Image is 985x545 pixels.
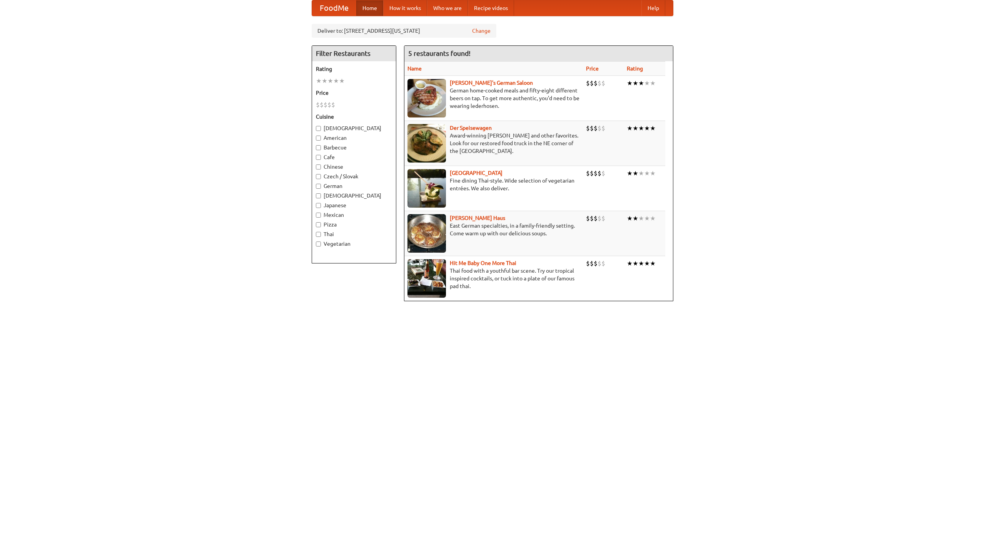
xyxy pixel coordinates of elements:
li: ★ [627,214,633,223]
li: $ [598,214,601,223]
li: $ [590,79,594,87]
li: ★ [638,79,644,87]
li: $ [590,259,594,268]
li: ★ [650,214,656,223]
input: Barbecue [316,145,321,150]
input: Cafe [316,155,321,160]
a: Rating [627,65,643,72]
label: Czech / Slovak [316,173,392,180]
li: $ [601,124,605,132]
li: $ [594,214,598,223]
li: $ [590,169,594,178]
li: $ [601,79,605,87]
a: Price [586,65,599,72]
label: Pizza [316,221,392,228]
a: FoodMe [312,0,356,16]
p: German home-cooked meals and fifty-eight different beers on tap. To get more authentic, you'd nee... [407,87,580,110]
h5: Rating [316,65,392,73]
li: ★ [638,169,644,178]
li: $ [601,214,605,223]
li: ★ [633,259,638,268]
li: $ [586,169,590,178]
input: American [316,136,321,141]
li: $ [601,169,605,178]
div: Deliver to: [STREET_ADDRESS][US_STATE] [312,24,496,38]
a: Change [472,27,491,35]
img: speisewagen.jpg [407,124,446,163]
a: Who we are [427,0,468,16]
li: $ [316,101,320,109]
label: [DEMOGRAPHIC_DATA] [316,192,392,200]
label: Mexican [316,211,392,219]
li: ★ [638,214,644,223]
a: [GEOGRAPHIC_DATA] [450,170,503,176]
input: [DEMOGRAPHIC_DATA] [316,193,321,198]
img: esthers.jpg [407,79,446,117]
li: $ [598,124,601,132]
p: Award-winning [PERSON_NAME] and other favorites. Look for our restored food truck in the NE corne... [407,132,580,155]
input: Vegetarian [316,241,321,247]
a: Hit Me Baby One More Thai [450,260,516,266]
li: ★ [633,169,638,178]
li: $ [598,259,601,268]
a: Help [641,0,665,16]
li: ★ [627,259,633,268]
input: Czech / Slovak [316,174,321,179]
a: Der Speisewagen [450,125,492,131]
ng-pluralize: 5 restaurants found! [408,50,471,57]
li: ★ [633,214,638,223]
li: ★ [627,169,633,178]
li: ★ [339,77,345,85]
p: Thai food with a youthful bar scene. Try our tropical inspired cocktails, or tuck into a plate of... [407,267,580,290]
input: Thai [316,232,321,237]
p: Fine dining Thai-style. Wide selection of vegetarian entrées. We also deliver. [407,177,580,192]
li: $ [586,79,590,87]
li: ★ [638,124,644,132]
a: Recipe videos [468,0,514,16]
li: ★ [644,124,650,132]
li: $ [331,101,335,109]
li: ★ [333,77,339,85]
li: $ [320,101,324,109]
label: Barbecue [316,144,392,151]
li: ★ [633,79,638,87]
p: East German specialties, in a family-friendly setting. Come warm up with our delicious soups. [407,222,580,237]
li: $ [594,124,598,132]
img: satay.jpg [407,169,446,208]
li: ★ [650,169,656,178]
li: ★ [644,169,650,178]
input: Japanese [316,203,321,208]
label: [DEMOGRAPHIC_DATA] [316,124,392,132]
label: Cafe [316,153,392,161]
li: $ [594,259,598,268]
li: ★ [644,214,650,223]
img: babythai.jpg [407,259,446,298]
li: $ [586,259,590,268]
a: How it works [383,0,427,16]
li: $ [586,214,590,223]
li: ★ [627,79,633,87]
li: $ [601,259,605,268]
label: Thai [316,230,392,238]
li: $ [594,79,598,87]
li: $ [598,169,601,178]
li: ★ [650,79,656,87]
a: Home [356,0,383,16]
b: [PERSON_NAME] Haus [450,215,505,221]
h5: Cuisine [316,113,392,121]
a: Name [407,65,422,72]
a: [PERSON_NAME]'s German Saloon [450,80,533,86]
label: Japanese [316,201,392,209]
li: $ [590,124,594,132]
label: Vegetarian [316,240,392,248]
li: ★ [322,77,327,85]
li: $ [590,214,594,223]
label: American [316,134,392,142]
h4: Filter Restaurants [312,46,396,61]
li: ★ [627,124,633,132]
li: $ [586,124,590,132]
